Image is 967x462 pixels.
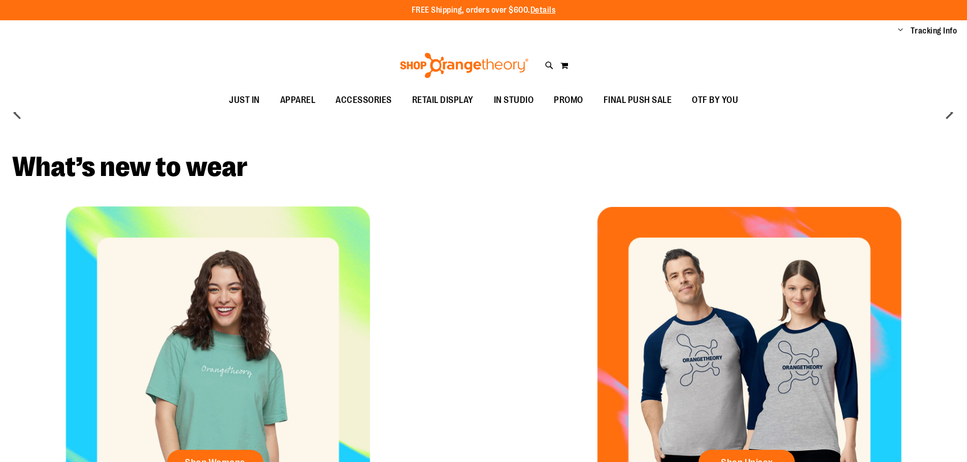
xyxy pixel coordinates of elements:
[939,102,959,123] button: next
[604,89,672,112] span: FINAL PUSH SALE
[325,89,402,112] a: ACCESSORIES
[494,89,534,112] span: IN STUDIO
[530,6,556,15] a: Details
[484,89,544,112] a: IN STUDIO
[270,89,326,112] a: APPAREL
[593,89,682,112] a: FINAL PUSH SALE
[682,89,748,112] a: OTF BY YOU
[336,89,392,112] span: ACCESSORIES
[412,89,474,112] span: RETAIL DISPLAY
[898,26,903,36] button: Account menu
[12,153,955,181] h2: What’s new to wear
[402,89,484,112] a: RETAIL DISPLAY
[412,5,556,16] p: FREE Shipping, orders over $600.
[8,102,28,123] button: prev
[911,25,957,37] a: Tracking Info
[544,89,593,112] a: PROMO
[692,89,738,112] span: OTF BY YOU
[280,89,316,112] span: APPAREL
[398,53,530,78] img: Shop Orangetheory
[229,89,260,112] span: JUST IN
[219,89,270,112] a: JUST IN
[554,89,583,112] span: PROMO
